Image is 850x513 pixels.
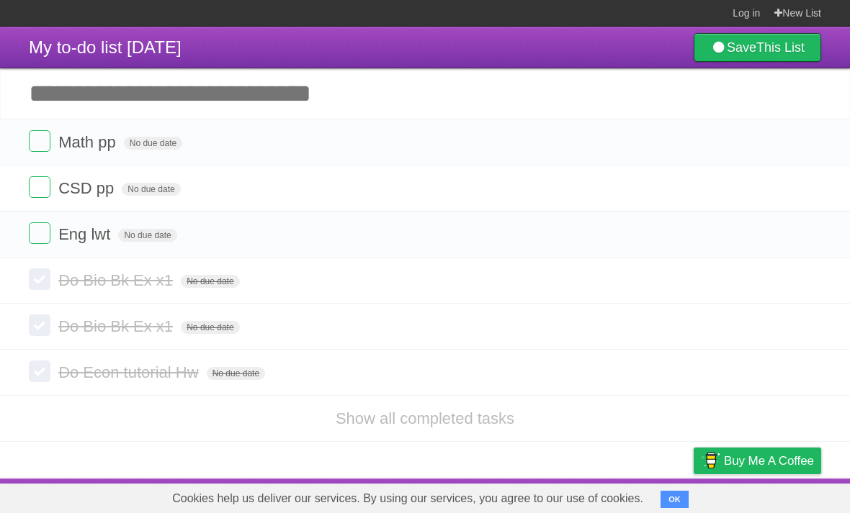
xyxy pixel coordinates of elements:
span: No due date [181,321,239,334]
a: Privacy [675,482,712,509]
span: Do Bio Bk Ex x1 [58,271,176,289]
button: OK [661,491,689,508]
a: About [502,482,532,509]
a: SaveThis List [694,33,821,62]
span: Eng lwt [58,225,114,243]
span: Cookies help us deliver our services. By using our services, you agree to our use of cookies. [158,484,658,513]
span: No due date [124,137,182,150]
span: No due date [207,367,265,380]
a: Suggest a feature [730,482,821,509]
label: Done [29,176,50,198]
a: Show all completed tasks [336,409,514,427]
span: Do Bio Bk Ex x1 [58,317,176,335]
span: No due date [122,183,180,196]
a: Terms [626,482,658,509]
label: Done [29,222,50,244]
a: Buy me a coffee [694,448,821,474]
img: Buy me a coffee [701,448,720,473]
span: CSD pp [58,179,117,197]
label: Done [29,268,50,290]
a: Developers [550,482,608,509]
label: Done [29,314,50,336]
span: No due date [181,275,239,288]
span: Math pp [58,133,120,151]
span: Do Econ tutorial Hw [58,363,202,381]
span: Buy me a coffee [724,448,814,473]
span: No due date [118,229,176,242]
label: Done [29,130,50,152]
b: This List [756,40,805,55]
label: Done [29,360,50,382]
span: My to-do list [DATE] [29,37,182,57]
